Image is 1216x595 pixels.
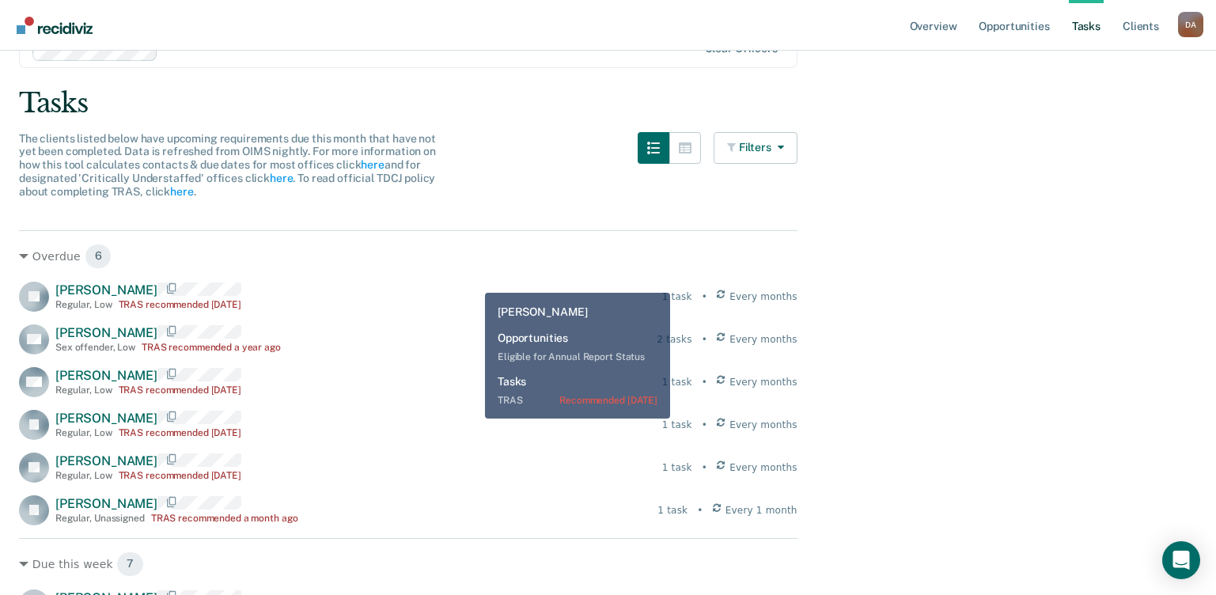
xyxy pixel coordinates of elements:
[55,342,135,353] div: Sex offender , Low
[119,427,241,438] div: TRAS recommended [DATE]
[55,299,112,310] div: Regular , Low
[55,385,112,396] div: Regular , Low
[662,418,692,432] div: 1 task
[702,375,707,389] div: •
[119,470,241,481] div: TRAS recommended [DATE]
[55,325,157,340] span: [PERSON_NAME]
[142,342,281,353] div: TRAS recommended a year ago
[19,132,436,198] span: The clients listed below have upcoming requirements due this month that have not yet been complet...
[55,427,112,438] div: Regular , Low
[657,332,691,347] div: 2 tasks
[729,418,797,432] span: Every months
[702,332,707,347] div: •
[662,375,692,389] div: 1 task
[19,244,797,269] div: Overdue 6
[55,470,112,481] div: Regular , Low
[119,299,241,310] div: TRAS recommended [DATE]
[702,460,707,475] div: •
[729,290,797,304] span: Every months
[702,290,707,304] div: •
[55,411,157,426] span: [PERSON_NAME]
[1162,541,1200,579] div: Open Intercom Messenger
[657,503,688,517] div: 1 task
[19,87,1197,119] div: Tasks
[270,172,293,184] a: here
[55,368,157,383] span: [PERSON_NAME]
[55,513,145,524] div: Regular , Unassigned
[702,418,707,432] div: •
[55,496,157,511] span: [PERSON_NAME]
[729,460,797,475] span: Every months
[1178,12,1203,37] div: D A
[361,158,384,171] a: here
[55,453,157,468] span: [PERSON_NAME]
[119,385,241,396] div: TRAS recommended [DATE]
[697,503,703,517] div: •
[662,290,692,304] div: 1 task
[725,503,797,517] span: Every 1 month
[19,551,797,577] div: Due this week 7
[1178,12,1203,37] button: Profile dropdown button
[85,244,112,269] span: 6
[729,375,797,389] span: Every months
[17,17,93,34] img: Recidiviz
[170,185,193,198] a: here
[714,132,797,164] button: Filters
[55,282,157,297] span: [PERSON_NAME]
[151,513,298,524] div: TRAS recommended a month ago
[662,460,692,475] div: 1 task
[729,332,797,347] span: Every months
[116,551,144,577] span: 7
